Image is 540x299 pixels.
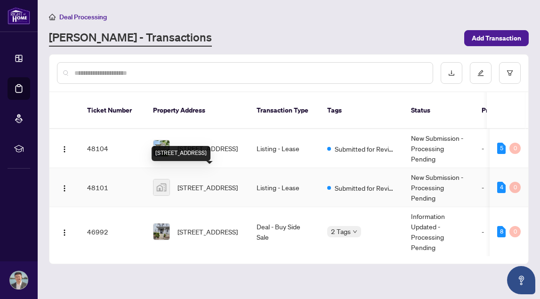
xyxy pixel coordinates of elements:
[80,168,145,207] td: 48101
[353,229,357,234] span: down
[80,92,145,129] th: Ticket Number
[497,226,506,237] div: 8
[497,143,506,154] div: 5
[472,31,521,46] span: Add Transaction
[470,62,492,84] button: edit
[153,224,169,240] img: thumbnail-img
[403,129,474,168] td: New Submission - Processing Pending
[249,129,320,168] td: Listing - Lease
[403,207,474,257] td: Information Updated - Processing Pending
[57,180,72,195] button: Logo
[57,141,72,156] button: Logo
[441,62,462,84] button: download
[464,30,529,46] button: Add Transaction
[474,168,531,207] td: -
[59,13,107,21] span: Deal Processing
[80,207,145,257] td: 46992
[49,30,212,47] a: [PERSON_NAME] - Transactions
[10,271,28,289] img: Profile Icon
[474,92,531,129] th: Project Name
[145,92,249,129] th: Property Address
[509,226,521,237] div: 0
[403,168,474,207] td: New Submission - Processing Pending
[497,182,506,193] div: 4
[80,129,145,168] td: 48104
[474,129,531,168] td: -
[177,182,238,193] span: [STREET_ADDRESS]
[448,70,455,76] span: download
[49,14,56,20] span: home
[177,143,238,154] span: [STREET_ADDRESS]
[331,226,351,237] span: 2 Tags
[153,179,169,195] img: thumbnail-img
[335,144,396,154] span: Submitted for Review
[61,229,68,236] img: Logo
[57,224,72,239] button: Logo
[477,70,484,76] span: edit
[509,182,521,193] div: 0
[320,92,403,129] th: Tags
[335,183,396,193] span: Submitted for Review
[61,145,68,153] img: Logo
[152,146,210,161] div: [STREET_ADDRESS]
[249,92,320,129] th: Transaction Type
[153,140,169,156] img: thumbnail-img
[509,143,521,154] div: 0
[507,266,535,294] button: Open asap
[403,92,474,129] th: Status
[8,7,30,24] img: logo
[499,62,521,84] button: filter
[249,168,320,207] td: Listing - Lease
[474,207,531,257] td: -
[61,185,68,192] img: Logo
[249,207,320,257] td: Deal - Buy Side Sale
[177,226,238,237] span: [STREET_ADDRESS]
[507,70,513,76] span: filter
